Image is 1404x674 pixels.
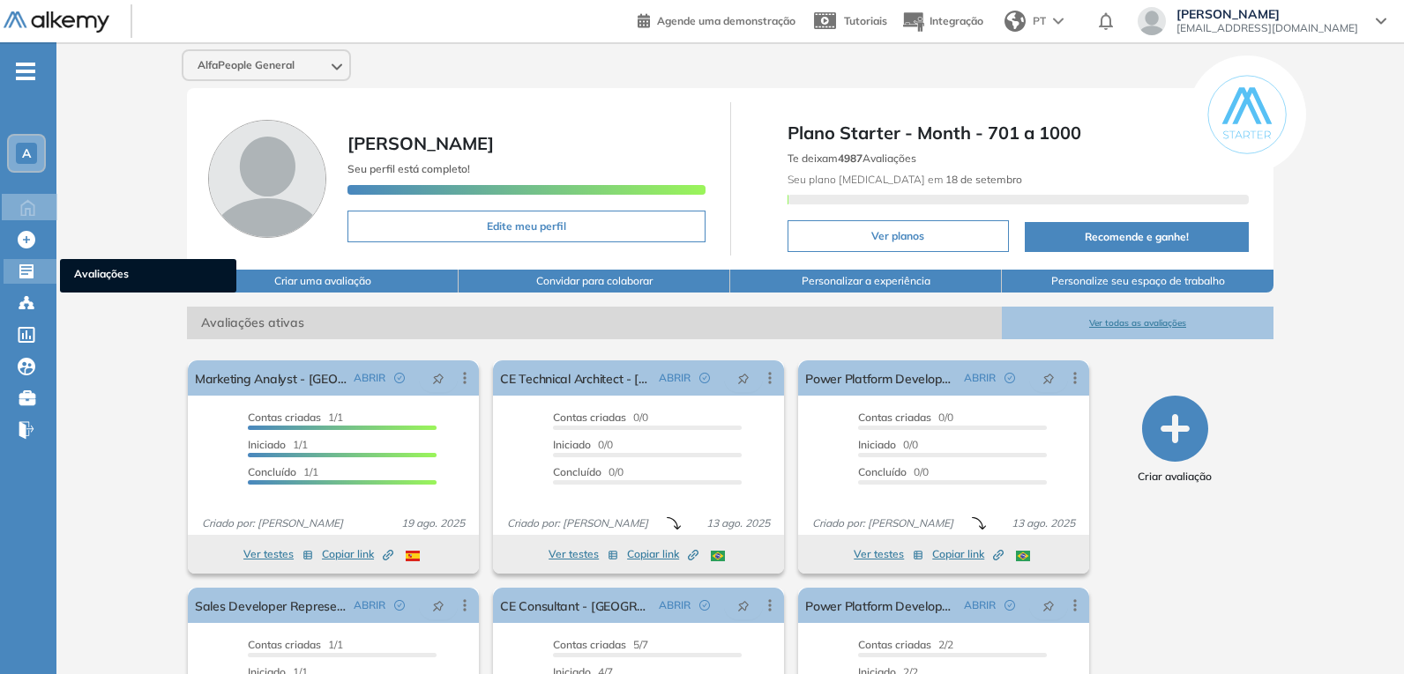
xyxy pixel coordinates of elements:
span: ABRIR [659,370,691,386]
span: ABRIR [964,370,996,386]
span: AlfaPeople General [198,58,295,72]
button: Copiar link [932,544,1004,565]
span: Copiar link [932,546,1004,562]
span: check-circle [699,373,710,383]
button: Copiar link [322,544,393,565]
button: Recomende e ganhe! [1025,222,1249,252]
span: check-circle [1004,600,1015,611]
b: 18 de setembro [943,173,1022,186]
span: Contas criadas [248,638,321,651]
span: Copiar link [627,546,698,562]
span: ABRIR [964,597,996,613]
span: check-circle [699,600,710,611]
span: Avaliações ativas [187,307,1002,339]
span: 13 ago. 2025 [1004,515,1082,531]
a: CE Technical Architect - [GEOGRAPHIC_DATA] [500,360,652,396]
span: 1/1 [248,638,343,651]
span: 1/1 [248,411,343,424]
span: Contas criadas [858,638,931,651]
span: 0/0 [858,465,929,478]
button: Ver testes [243,544,313,565]
i: - [16,70,35,73]
span: 0/0 [553,438,613,451]
button: Ver planos [788,220,1009,252]
span: 19 ago. 2025 [394,515,472,531]
span: Plano Starter - Month - 701 a 1000 [788,120,1250,146]
span: Copiar link [322,546,393,562]
span: Integração [930,14,983,27]
span: Criado por: [PERSON_NAME] [805,515,960,531]
a: Marketing Analyst - [GEOGRAPHIC_DATA] [195,360,347,396]
span: [PERSON_NAME] [1176,7,1358,21]
span: Criado por: [PERSON_NAME] [500,515,655,531]
button: Edite meu perfil [347,211,706,242]
span: Concluído [858,465,907,478]
span: pushpin [737,371,750,385]
b: 4987 [838,152,863,165]
span: A [22,146,31,160]
span: Seu perfil está completo! [347,162,470,175]
span: Iniciado [553,438,591,451]
span: Concluído [248,465,296,478]
span: Te deixam Avaliações [788,152,916,165]
button: Ver testes [854,544,923,565]
a: Sales Developer Representative [195,588,347,623]
button: pushpin [1029,591,1068,619]
span: pushpin [432,371,444,385]
span: check-circle [394,373,405,383]
span: ABRIR [659,597,691,613]
button: Criar uma avaliação [187,270,459,293]
span: check-circle [1004,373,1015,383]
a: Agende uma demonstração [638,9,795,30]
span: Criado por: [PERSON_NAME] [195,515,350,531]
span: pushpin [432,598,444,612]
span: Contas criadas [553,411,626,424]
button: pushpin [724,364,763,392]
button: Convidar para colaborar [459,270,730,293]
img: Imagem de perfil [208,120,326,238]
span: pushpin [1042,371,1055,385]
span: Iniciado [858,438,896,451]
span: 13 ago. 2025 [699,515,777,531]
span: pushpin [1042,598,1055,612]
span: Contas criadas [553,638,626,651]
a: CE Consultant - [GEOGRAPHIC_DATA] [500,588,652,623]
button: pushpin [1029,364,1068,392]
span: ABRIR [354,597,385,613]
button: Integração [901,3,983,41]
span: [EMAIL_ADDRESS][DOMAIN_NAME] [1176,21,1358,35]
img: ESP [406,551,420,561]
span: Criar avaliação [1138,469,1212,485]
button: Copiar link [627,544,698,565]
button: pushpin [724,591,763,619]
span: ABRIR [354,370,385,386]
span: 0/0 [553,411,648,424]
span: 1/1 [248,465,318,478]
a: Power Platform Developer - [GEOGRAPHIC_DATA] [805,360,957,396]
button: Ver todas as avaliações [1002,307,1273,339]
span: Tutoriais [844,14,887,27]
span: 0/0 [858,438,918,451]
span: Concluído [553,465,601,478]
button: pushpin [419,591,458,619]
span: 1/1 [248,438,308,451]
button: pushpin [419,364,458,392]
img: arrow [1053,18,1064,25]
button: Criar avaliação [1138,396,1212,485]
span: 0/0 [858,411,953,424]
span: PT [1033,13,1046,29]
a: Power Platform Developer CRM [805,588,957,623]
button: Personalizar a experiência [730,270,1002,293]
span: Avaliações [74,266,222,285]
img: Logotipo [4,11,109,33]
button: Ver testes [549,544,618,565]
span: 0/0 [553,465,624,478]
span: 2/2 [858,638,953,651]
img: BRA [1016,551,1030,561]
span: 5/7 [553,638,648,651]
span: Contas criadas [858,411,931,424]
span: Seu plano [MEDICAL_DATA] em [788,173,1022,186]
span: Agende uma demonstração [657,14,795,27]
img: world [1004,11,1026,32]
span: Contas criadas [248,411,321,424]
